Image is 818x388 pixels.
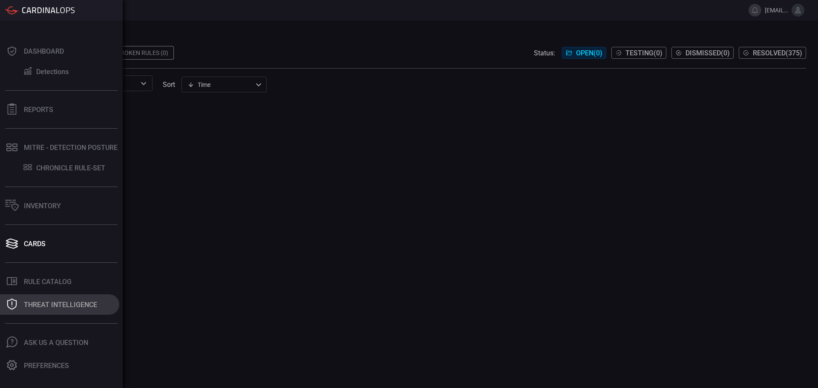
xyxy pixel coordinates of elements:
[112,46,174,60] div: Broken Rules (0)
[611,47,666,59] button: Testing(0)
[671,47,734,59] button: Dismissed(0)
[36,68,69,76] div: Detections
[686,49,730,57] span: Dismissed ( 0 )
[24,339,88,347] div: Ask Us A Question
[24,144,118,152] div: MITRE - Detection Posture
[138,78,150,89] button: Open
[534,49,555,57] span: Status:
[187,80,253,89] div: Time
[765,7,788,14] span: [EMAIL_ADDRESS][DOMAIN_NAME]
[576,49,602,57] span: Open ( 0 )
[163,80,175,89] label: sort
[36,164,105,172] div: CHRONICLE RULE-SET
[24,278,72,286] div: Rule Catalog
[24,106,53,114] div: Reports
[625,49,662,57] span: Testing ( 0 )
[739,47,806,59] button: Resolved(375)
[24,301,97,309] div: Threat Intelligence
[24,47,64,55] div: Dashboard
[24,202,61,210] div: Inventory
[24,240,46,248] div: Cards
[753,49,802,57] span: Resolved ( 375 )
[562,47,606,59] button: Open(0)
[24,362,69,370] div: Preferences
